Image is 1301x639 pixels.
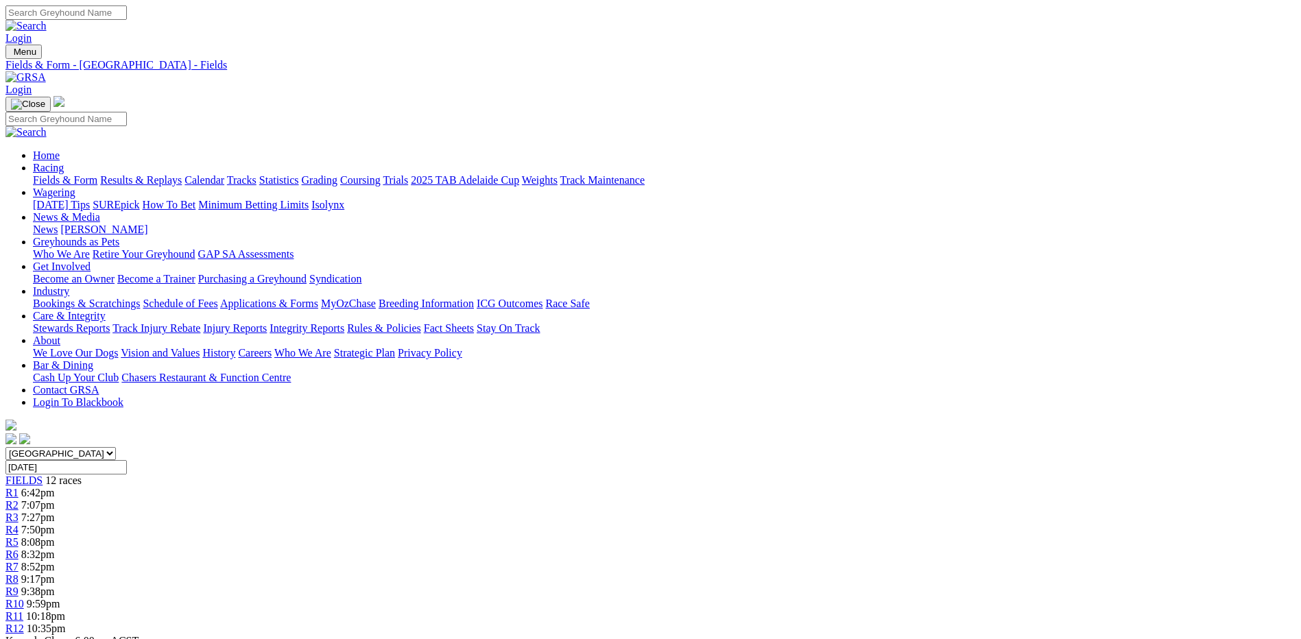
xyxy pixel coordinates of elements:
[347,322,421,334] a: Rules & Policies
[5,474,43,486] a: FIELDS
[522,174,558,186] a: Weights
[321,298,376,309] a: MyOzChase
[33,248,90,260] a: Who We Are
[238,347,272,359] a: Careers
[11,99,45,110] img: Close
[33,162,64,173] a: Racing
[33,310,106,322] a: Care & Integrity
[33,396,123,408] a: Login To Blackbook
[220,298,318,309] a: Applications & Forms
[21,548,55,560] span: 8:32pm
[33,149,60,161] a: Home
[100,174,182,186] a: Results & Replays
[334,347,395,359] a: Strategic Plan
[21,511,55,523] span: 7:27pm
[45,474,82,486] span: 12 races
[21,561,55,572] span: 8:52pm
[545,298,589,309] a: Race Safe
[424,322,474,334] a: Fact Sheets
[33,335,60,346] a: About
[184,174,224,186] a: Calendar
[5,20,47,32] img: Search
[60,224,147,235] a: [PERSON_NAME]
[5,5,127,20] input: Search
[5,84,32,95] a: Login
[33,174,97,186] a: Fields & Form
[383,174,408,186] a: Trials
[5,536,19,548] a: R5
[33,224,1296,236] div: News & Media
[27,623,66,634] span: 10:35pm
[33,285,69,297] a: Industry
[5,586,19,597] a: R9
[33,261,91,272] a: Get Involved
[33,372,119,383] a: Cash Up Your Club
[340,174,381,186] a: Coursing
[21,536,55,548] span: 8:08pm
[5,610,23,622] a: R11
[33,359,93,371] a: Bar & Dining
[398,347,462,359] a: Privacy Policy
[309,273,361,285] a: Syndication
[112,322,200,334] a: Track Injury Rebate
[21,499,55,511] span: 7:07pm
[33,372,1296,384] div: Bar & Dining
[21,524,55,535] span: 7:50pm
[33,199,90,210] a: [DATE] Tips
[5,71,46,84] img: GRSA
[270,322,344,334] a: Integrity Reports
[411,174,519,186] a: 2025 TAB Adelaide Cup
[311,199,344,210] a: Isolynx
[33,322,1296,335] div: Care & Integrity
[27,598,60,610] span: 9:59pm
[21,586,55,597] span: 9:38pm
[26,610,65,622] span: 10:18pm
[33,347,118,359] a: We Love Our Dogs
[5,573,19,585] a: R8
[5,126,47,138] img: Search
[5,548,19,560] a: R6
[5,524,19,535] a: R4
[93,248,195,260] a: Retire Your Greyhound
[33,224,58,235] a: News
[198,199,309,210] a: Minimum Betting Limits
[33,322,110,334] a: Stewards Reports
[5,59,1296,71] a: Fields & Form - [GEOGRAPHIC_DATA] - Fields
[21,573,55,585] span: 9:17pm
[117,273,195,285] a: Become a Trainer
[274,347,331,359] a: Who We Are
[560,174,645,186] a: Track Maintenance
[227,174,256,186] a: Tracks
[5,487,19,498] span: R1
[33,248,1296,261] div: Greyhounds as Pets
[202,347,235,359] a: History
[33,199,1296,211] div: Wagering
[379,298,474,309] a: Breeding Information
[19,433,30,444] img: twitter.svg
[33,236,119,248] a: Greyhounds as Pets
[5,561,19,572] span: R7
[203,322,267,334] a: Injury Reports
[53,96,64,107] img: logo-grsa-white.png
[5,420,16,431] img: logo-grsa-white.png
[5,623,24,634] a: R12
[33,174,1296,186] div: Racing
[5,511,19,523] a: R3
[93,199,139,210] a: SUREpick
[121,347,200,359] a: Vision and Values
[5,460,127,474] input: Select date
[5,499,19,511] a: R2
[33,211,100,223] a: News & Media
[21,487,55,498] span: 6:42pm
[143,199,196,210] a: How To Bet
